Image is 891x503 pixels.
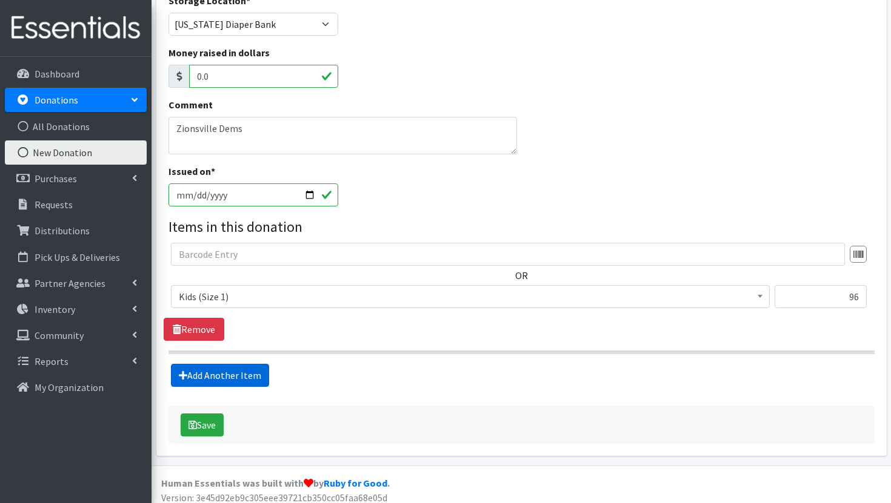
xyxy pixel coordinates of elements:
a: Reports [5,349,147,373]
a: Community [5,323,147,347]
a: Ruby for Good [324,477,387,489]
a: Pick Ups & Deliveries [5,245,147,269]
strong: Human Essentials was built with by . [161,477,390,489]
label: Issued on [169,164,215,179]
input: Quantity [775,285,867,308]
a: Donations [5,88,147,112]
p: Purchases [35,173,77,185]
p: Inventory [35,303,75,315]
a: Requests [5,192,147,217]
label: Comment [169,97,213,112]
p: Partner Agencies [35,277,105,289]
a: Dashboard [5,62,147,86]
p: Community [35,329,84,341]
a: Inventory [5,297,147,321]
button: Save [181,413,224,436]
label: OR [515,268,528,283]
p: My Organization [35,381,104,393]
a: New Donation [5,140,147,165]
p: Donations [35,94,78,106]
p: Reports [35,355,68,367]
legend: Items in this donation [169,216,875,238]
abbr: required [211,165,215,177]
span: Kids (Size 1) [171,285,770,308]
a: Purchases [5,166,147,191]
img: HumanEssentials [5,8,147,48]
a: Add Another Item [171,364,269,387]
a: All Donations [5,114,147,139]
p: Distributions [35,225,90,237]
a: Distributions [5,219,147,243]
p: Requests [35,199,73,211]
a: Partner Agencies [5,271,147,295]
input: Barcode Entry [171,243,845,266]
span: Kids (Size 1) [179,288,762,305]
a: My Organization [5,375,147,399]
p: Pick Ups & Deliveries [35,251,120,263]
label: Money raised in dollars [169,45,270,60]
p: Dashboard [35,68,79,80]
a: Remove [164,318,224,341]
